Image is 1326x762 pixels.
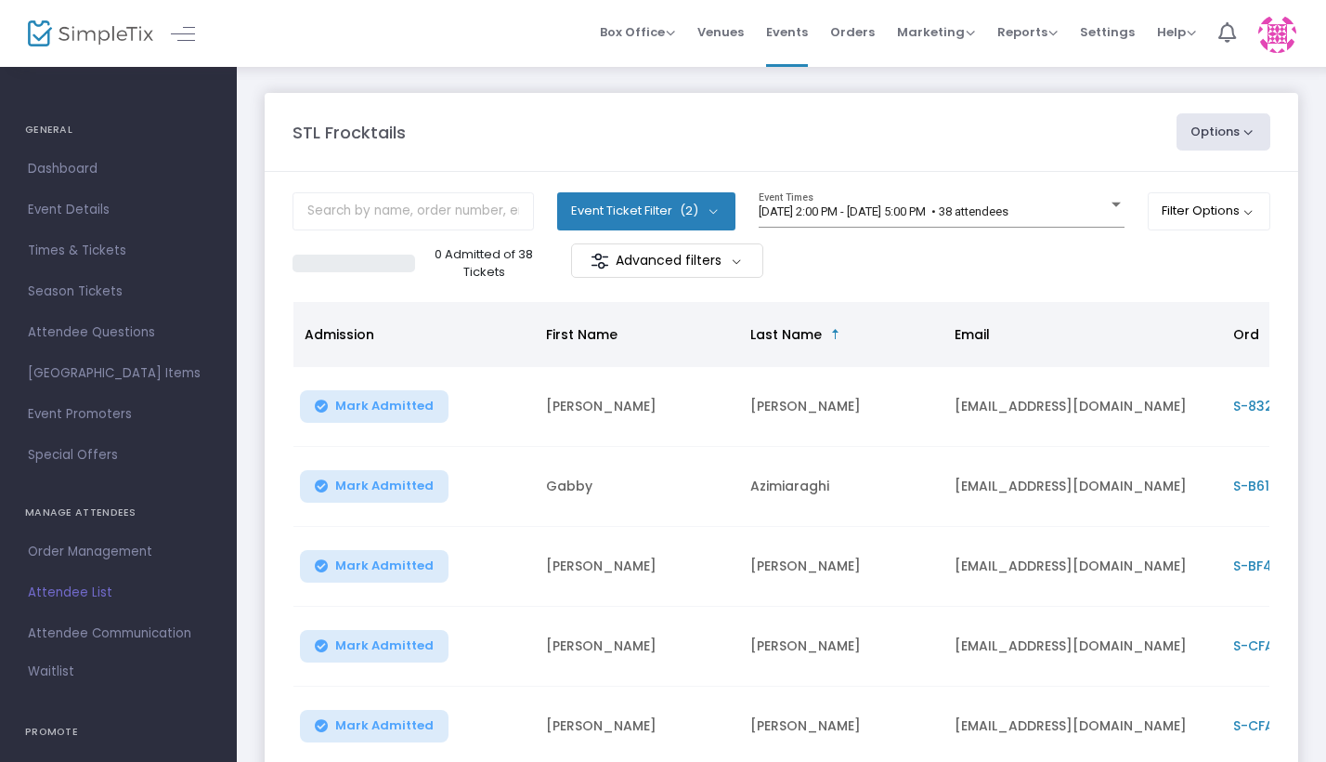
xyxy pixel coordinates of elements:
td: [PERSON_NAME] [739,367,943,447]
td: Azimiaraghi [739,447,943,527]
h4: PROMOTE [25,714,212,751]
button: Mark Admitted [300,390,448,423]
button: Mark Admitted [300,630,448,663]
td: [EMAIL_ADDRESS][DOMAIN_NAME] [943,607,1222,687]
span: Mark Admitted [335,399,434,414]
td: [PERSON_NAME] [535,367,739,447]
td: [PERSON_NAME] [739,607,943,687]
span: Admission [305,325,374,344]
td: [PERSON_NAME] [535,527,739,607]
span: Order ID [1233,325,1290,344]
span: Attendee Communication [28,622,209,646]
span: Attendee Questions [28,321,209,345]
input: Search by name, order number, email, ip address [292,192,534,230]
span: Mark Admitted [335,479,434,493]
span: Sortable [828,327,843,342]
p: 0 Admitted of 38 Tickets [422,245,546,282]
span: Events [766,8,808,56]
span: S-CFA84311-2 [1233,637,1325,655]
span: Times & Tickets [28,239,209,263]
h4: MANAGE ATTENDEES [25,494,212,532]
span: Last Name [750,325,822,344]
span: Venues [697,8,744,56]
span: Order Management [28,540,209,564]
button: Options [1176,113,1271,151]
td: [PERSON_NAME] [535,607,739,687]
span: S-B616EE0F-2 [1233,477,1321,495]
button: Mark Admitted [300,550,448,583]
span: Mark Admitted [335,558,434,573]
span: Special Offers [28,443,209,467]
span: Mark Admitted [335,718,434,733]
span: Event Promoters [28,402,209,427]
span: Settings [1080,8,1135,56]
button: Filter Options [1148,192,1271,230]
button: Mark Admitted [300,710,448,742]
span: Email [955,325,990,344]
button: Event Ticket Filter(2) [557,192,735,230]
span: S-BF43FF38-5 [1233,557,1326,575]
td: Gabby [535,447,739,527]
button: Mark Admitted [300,470,448,503]
span: Orders [830,8,875,56]
span: [DATE] 2:00 PM - [DATE] 5:00 PM • 38 attendees [759,204,1008,218]
td: [EMAIL_ADDRESS][DOMAIN_NAME] [943,367,1222,447]
td: [EMAIL_ADDRESS][DOMAIN_NAME] [943,447,1222,527]
span: Help [1157,23,1196,41]
span: Box Office [600,23,675,41]
m-panel-title: STL Frocktails [292,120,406,145]
span: (2) [680,204,698,218]
span: S-CFA84311-2 [1233,716,1325,735]
span: Waitlist [28,663,74,681]
span: Season Tickets [28,280,209,304]
span: Dashboard [28,157,209,181]
span: [GEOGRAPHIC_DATA] Items [28,361,209,386]
m-button: Advanced filters [571,243,763,278]
td: [EMAIL_ADDRESS][DOMAIN_NAME] [943,527,1222,607]
span: Marketing [897,23,975,41]
img: filter [591,252,609,270]
span: Attendee List [28,581,209,605]
span: Reports [997,23,1058,41]
td: [PERSON_NAME] [739,527,943,607]
h4: GENERAL [25,112,212,149]
span: Mark Admitted [335,638,434,653]
span: Event Details [28,198,209,222]
span: First Name [546,325,617,344]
